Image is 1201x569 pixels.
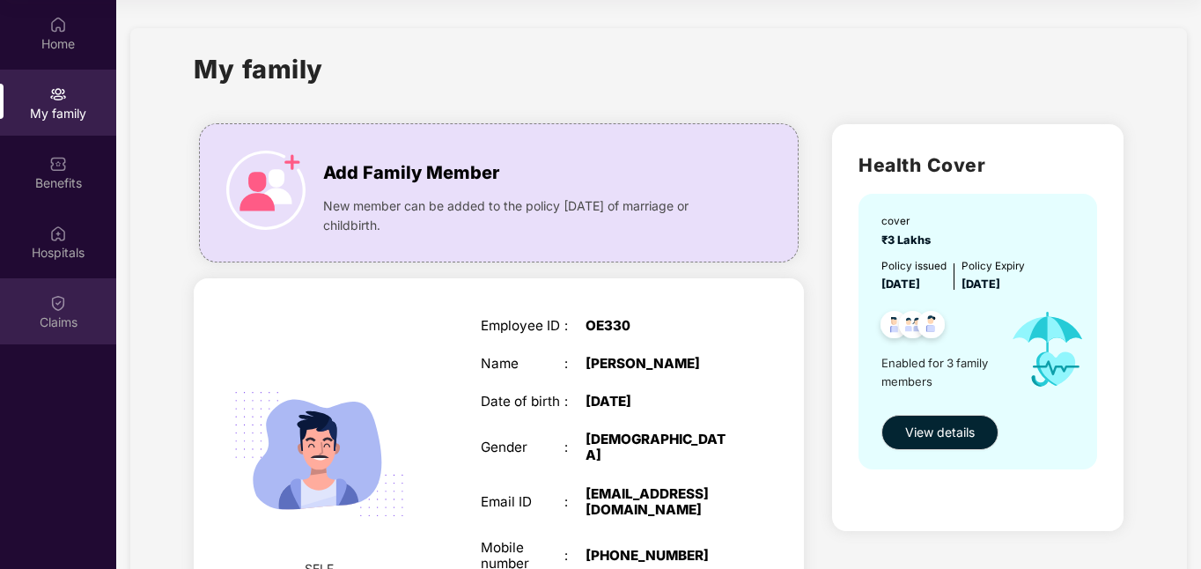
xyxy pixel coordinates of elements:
[996,293,1099,405] img: icon
[881,354,996,390] span: Enabled for 3 family members
[49,16,67,33] img: svg+xml;base64,PHN2ZyBpZD0iSG9tZSIgeG1sbnM9Imh0dHA6Ly93d3cudzMub3JnLzIwMDAvc3ZnIiB3aWR0aD0iMjAiIG...
[881,415,998,450] button: View details
[481,440,565,455] div: Gender
[586,394,733,410] div: [DATE]
[858,151,1097,180] h2: Health Cover
[49,85,67,103] img: svg+xml;base64,PHN2ZyB3aWR0aD0iMjAiIGhlaWdodD0iMjAiIHZpZXdCb3g9IjAgMCAyMCAyMCIgZmlsbD0ibm9uZSIgeG...
[564,318,586,334] div: :
[323,196,732,235] span: New member can be added to the policy [DATE] of marriage or childbirth.
[564,440,586,455] div: :
[214,349,424,559] img: svg+xml;base64,PHN2ZyB4bWxucz0iaHR0cDovL3d3dy53My5vcmcvMjAwMC9zdmciIHdpZHRoPSIyMjQiIGhlaWdodD0iMT...
[962,277,1000,291] span: [DATE]
[873,306,916,349] img: svg+xml;base64,PHN2ZyB4bWxucz0iaHR0cDovL3d3dy53My5vcmcvMjAwMC9zdmciIHdpZHRoPSI0OC45NDMiIGhlaWdodD...
[881,233,936,247] span: ₹3 Lakhs
[481,394,565,410] div: Date of birth
[962,258,1025,275] div: Policy Expiry
[881,277,920,291] span: [DATE]
[881,258,947,275] div: Policy issued
[910,306,953,349] img: svg+xml;base64,PHN2ZyB4bWxucz0iaHR0cDovL3d3dy53My5vcmcvMjAwMC9zdmciIHdpZHRoPSI0OC45NDMiIGhlaWdodD...
[481,494,565,510] div: Email ID
[564,356,586,372] div: :
[49,155,67,173] img: svg+xml;base64,PHN2ZyBpZD0iQmVuZWZpdHMiIHhtbG5zPSJodHRwOi8vd3d3LnczLm9yZy8yMDAwL3N2ZyIgd2lkdGg9Ij...
[586,486,733,518] div: [EMAIL_ADDRESS][DOMAIN_NAME]
[49,294,67,312] img: svg+xml;base64,PHN2ZyBpZD0iQ2xhaW0iIHhtbG5zPSJodHRwOi8vd3d3LnczLm9yZy8yMDAwL3N2ZyIgd2lkdGg9IjIwIi...
[586,356,733,372] div: [PERSON_NAME]
[564,548,586,564] div: :
[194,49,323,89] h1: My family
[905,423,975,442] span: View details
[481,356,565,372] div: Name
[481,318,565,334] div: Employee ID
[891,306,934,349] img: svg+xml;base64,PHN2ZyB4bWxucz0iaHR0cDovL3d3dy53My5vcmcvMjAwMC9zdmciIHdpZHRoPSI0OC45MTUiIGhlaWdodD...
[586,432,733,463] div: [DEMOGRAPHIC_DATA]
[323,159,499,187] span: Add Family Member
[226,151,306,230] img: icon
[564,394,586,410] div: :
[881,213,936,230] div: cover
[586,318,733,334] div: OE330
[49,225,67,242] img: svg+xml;base64,PHN2ZyBpZD0iSG9zcGl0YWxzIiB4bWxucz0iaHR0cDovL3d3dy53My5vcmcvMjAwMC9zdmciIHdpZHRoPS...
[586,548,733,564] div: [PHONE_NUMBER]
[564,494,586,510] div: :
